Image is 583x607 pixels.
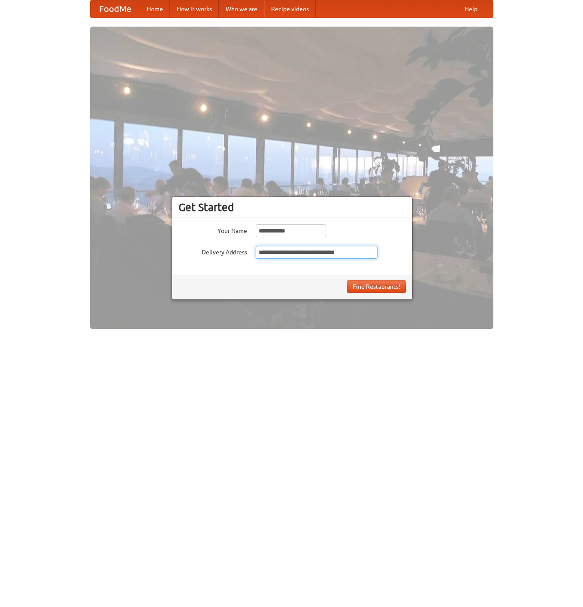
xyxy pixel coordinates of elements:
a: Help [458,0,484,18]
a: FoodMe [91,0,140,18]
button: Find Restaurants! [347,280,406,293]
label: Delivery Address [178,246,247,257]
a: How it works [170,0,219,18]
a: Recipe videos [264,0,316,18]
a: Home [140,0,170,18]
a: Who we are [219,0,264,18]
label: Your Name [178,224,247,235]
h3: Get Started [178,201,406,214]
